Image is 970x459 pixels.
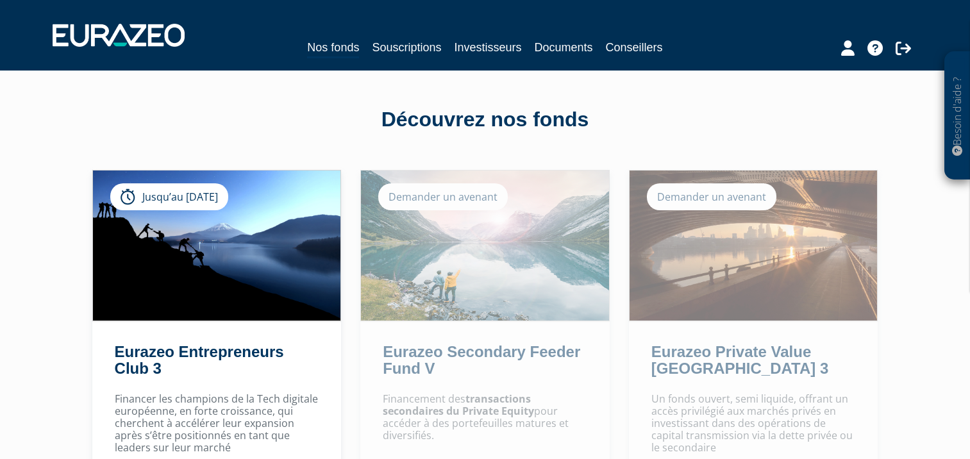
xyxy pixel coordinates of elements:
[606,38,663,56] a: Conseillers
[950,58,965,174] p: Besoin d'aide ?
[120,105,851,135] div: Découvrez nos fonds
[378,183,508,210] div: Demander un avenant
[630,171,878,321] img: Eurazeo Private Value Europe 3
[535,38,593,56] a: Documents
[383,393,587,442] p: Financement des pour accéder à des portefeuilles matures et diversifiés.
[115,343,284,377] a: Eurazeo Entrepreneurs Club 3
[647,183,776,210] div: Demander un avenant
[383,392,534,418] strong: transactions secondaires du Private Equity
[115,393,319,455] p: Financer les champions de la Tech digitale européenne, en forte croissance, qui cherchent à accél...
[93,171,341,321] img: Eurazeo Entrepreneurs Club 3
[372,38,441,56] a: Souscriptions
[307,38,359,58] a: Nos fonds
[361,171,609,321] img: Eurazeo Secondary Feeder Fund V
[651,393,856,455] p: Un fonds ouvert, semi liquide, offrant un accès privilégié aux marchés privés en investissant dan...
[53,24,185,47] img: 1732889491-logotype_eurazeo_blanc_rvb.png
[110,183,228,210] div: Jusqu’au [DATE]
[651,343,828,377] a: Eurazeo Private Value [GEOGRAPHIC_DATA] 3
[454,38,521,56] a: Investisseurs
[383,343,580,377] a: Eurazeo Secondary Feeder Fund V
